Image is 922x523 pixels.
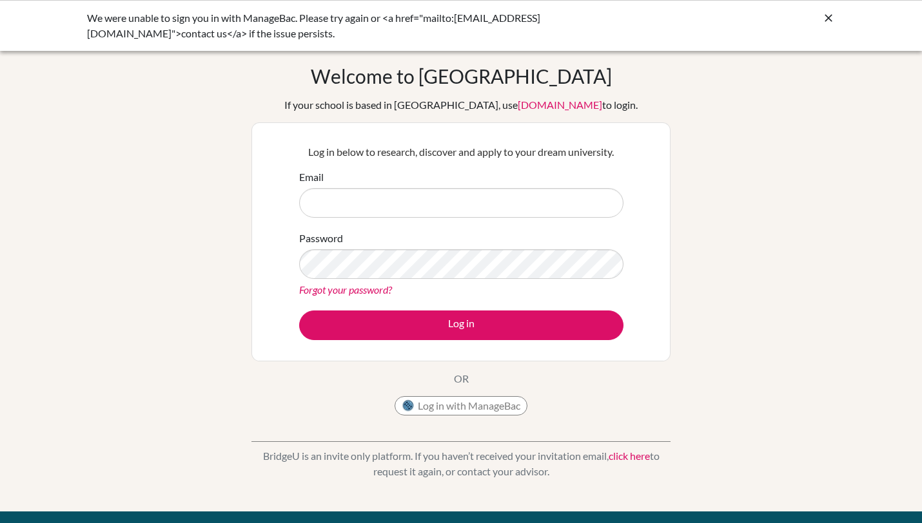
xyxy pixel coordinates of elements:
button: Log in with ManageBac [395,396,527,415]
p: BridgeU is an invite only platform. If you haven’t received your invitation email, to request it ... [251,448,671,479]
button: Log in [299,310,623,340]
div: We were unable to sign you in with ManageBac. Please try again or <a href="mailto:[EMAIL_ADDRESS]... [87,10,642,41]
p: OR [454,371,469,386]
label: Email [299,169,324,185]
a: click here [609,450,650,462]
a: [DOMAIN_NAME] [518,99,602,111]
label: Password [299,231,343,246]
div: If your school is based in [GEOGRAPHIC_DATA], use to login. [284,97,638,113]
h1: Welcome to [GEOGRAPHIC_DATA] [311,64,612,88]
p: Log in below to research, discover and apply to your dream university. [299,144,623,160]
a: Forgot your password? [299,283,392,296]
